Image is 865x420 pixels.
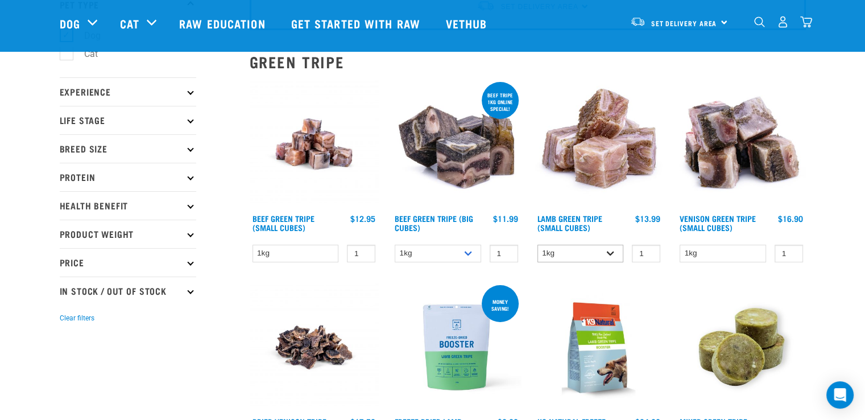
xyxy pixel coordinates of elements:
[777,16,789,28] img: user.png
[677,80,806,209] img: 1079 Green Tripe Venison 01
[347,245,375,262] input: 1
[60,313,94,323] button: Clear filters
[120,15,139,32] a: Cat
[490,245,518,262] input: 1
[60,277,196,305] p: In Stock / Out Of Stock
[253,216,314,229] a: Beef Green Tripe (Small Cubes)
[630,17,645,27] img: van-moving.png
[60,15,80,32] a: Dog
[250,53,806,71] h2: Green Tripe
[60,134,196,163] p: Breed Size
[535,283,664,412] img: K9 Square
[250,283,379,412] img: Dried Vension Tripe 1691
[392,283,521,412] img: Freeze Dried Lamb Green Tripe
[677,283,806,412] img: Mixed Green Tripe
[482,87,519,117] div: Beef tripe 1kg online special!
[392,80,521,209] img: 1044 Green Tripe Beef
[482,293,519,317] div: Money saving!
[60,163,196,191] p: Protein
[395,216,473,229] a: Beef Green Tripe (Big Cubes)
[754,17,765,27] img: home-icon-1@2x.png
[778,214,803,223] div: $16.90
[168,1,279,46] a: Raw Education
[350,214,375,223] div: $12.95
[434,1,502,46] a: Vethub
[680,216,756,229] a: Venison Green Tripe (Small Cubes)
[632,245,660,262] input: 1
[651,21,717,25] span: Set Delivery Area
[60,77,196,106] p: Experience
[60,191,196,220] p: Health Benefit
[535,80,664,209] img: 1133 Green Tripe Lamb Small Cubes 01
[280,1,434,46] a: Get started with Raw
[60,220,196,248] p: Product Weight
[775,245,803,262] input: 1
[537,216,602,229] a: Lamb Green Tripe (Small Cubes)
[635,214,660,223] div: $13.99
[250,80,379,209] img: Beef Tripe Bites 1634
[493,214,518,223] div: $11.99
[800,16,812,28] img: home-icon@2x.png
[66,47,102,61] label: Cat
[60,106,196,134] p: Life Stage
[60,248,196,277] p: Price
[826,381,854,409] div: Open Intercom Messenger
